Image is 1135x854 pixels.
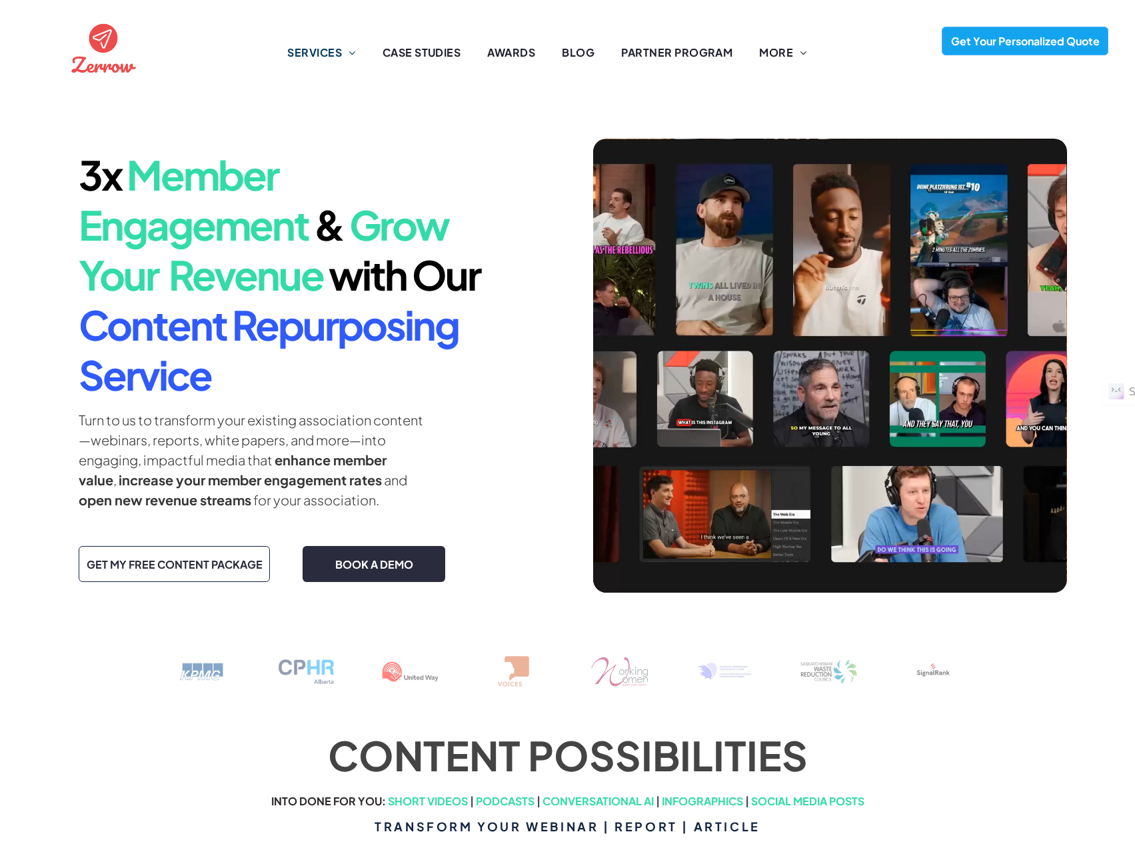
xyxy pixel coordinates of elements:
[68,12,139,83] img: the logo for zernow is a red circle with an airplane in it .
[608,45,746,61] a: PARTNER PROGRAM
[82,551,267,578] span: GET MY FREE CONTENT PACKAGE
[543,794,654,808] span: CONVERSATIONAL AI
[274,45,369,61] a: SERVICES
[942,27,1108,55] a: Get Your Personalized Quote
[303,546,445,582] a: BOOK A DEMO
[662,794,743,808] span: INFOGRAPHICS
[173,655,230,689] img: KPMG
[537,794,541,808] span: |
[487,655,544,689] img: a logo for voices with a speech bubble and a silhouette of a person 's head .
[119,471,382,488] strong: increase your member engagement rates
[946,27,1104,55] span: Get Your Personalized Quote
[328,730,808,780] span: CONTENT POSSIBILITIES
[79,199,449,299] span: Grow Your Revenue
[412,249,480,299] span: Our
[278,655,335,689] img: Age Friendly Edmonton Logo
[369,45,475,61] a: CASE STUDIES
[549,45,608,61] a: BLOG
[474,45,549,61] a: AWARDS
[79,299,459,399] span: Content Repurposing Service
[329,249,407,299] span: with
[383,655,439,689] img: the logo for united way is a red hand with a rainbow in the background .
[375,819,760,834] strong: TRANSFORM YOUR WEBINAR | REPORT | ARTICLE
[656,794,660,808] span: |
[751,794,864,808] span: SOCIAL MEDIA POSTS
[314,199,344,249] span: &
[253,491,379,508] span: for your association.
[746,45,820,61] a: MORE
[79,411,423,468] span: Turn to us to transform your existing association content—webinars, reports, white papers, and mo...
[696,655,752,689] img: the logo for fitness finder has a red shield with a dumbbell on it .
[79,149,309,249] span: Member Engagement
[388,794,468,808] span: SHORT VIDEOS
[800,655,857,689] img: the logo for fitness finder has a red shield with a dumbbell on it .
[476,794,535,808] span: PODCASTS
[271,794,386,808] span: INTO DONE FOR YOU:
[905,655,962,689] img: the logo for fitness finder has a red shield with a dumbbell on it .
[745,794,749,808] span: |
[384,471,407,488] span: and
[470,794,474,808] span: |
[591,655,648,689] img: the logo for fitness finder has a red shield with a dumbbell on it .
[331,551,418,578] span: BOOK A DEMO
[79,546,270,582] a: GET MY FREE CONTENT PACKAGE
[79,491,251,508] strong: open new revenue streams
[113,471,117,488] span: ,
[79,149,121,199] span: 3x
